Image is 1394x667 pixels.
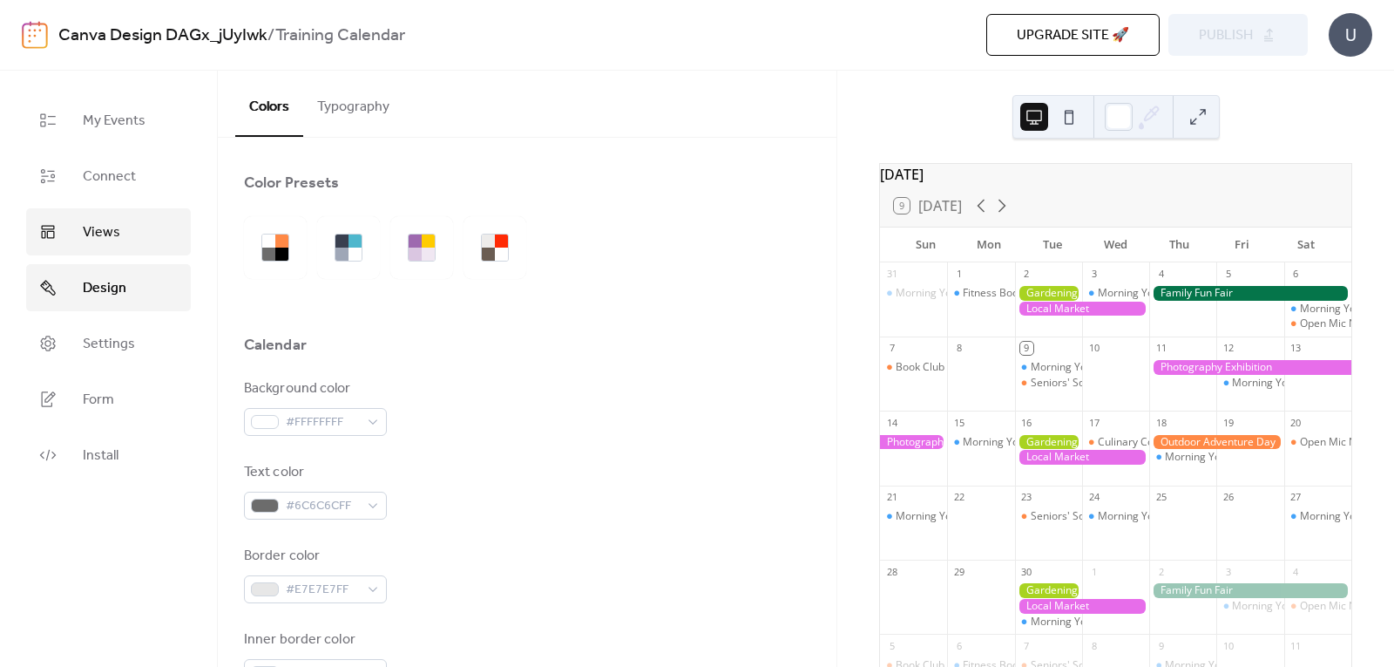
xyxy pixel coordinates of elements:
[83,111,145,132] span: My Events
[1031,509,1122,524] div: Seniors' Social Tea
[1232,376,1325,391] div: Morning Yoga Bliss
[1087,491,1100,504] div: 24
[1154,565,1167,578] div: 2
[1300,599,1375,614] div: Open Mic Night
[1211,228,1275,262] div: Fri
[952,416,965,429] div: 15
[1082,286,1149,301] div: Morning Yoga Bliss
[1284,435,1351,450] div: Open Mic Night
[1154,639,1167,652] div: 9
[1015,450,1150,465] div: Local Market
[1221,416,1235,429] div: 19
[1284,302,1351,316] div: Morning Yoga Bliss
[1149,286,1351,301] div: Family Fun Fair
[286,580,359,601] span: #E7E7E7FF
[26,432,191,479] a: Install
[1149,360,1351,375] div: Photography Exhibition
[1020,342,1033,355] div: 9
[1020,639,1033,652] div: 7
[58,19,267,52] a: Canva Design DAGx_jUyIwk
[1289,416,1303,429] div: 20
[1300,302,1393,316] div: Morning Yoga Bliss
[1015,435,1082,450] div: Gardening Workshop
[1165,450,1258,465] div: Morning Yoga Bliss
[235,71,303,137] button: Colors
[896,509,989,524] div: Morning Yoga Bliss
[896,286,989,301] div: Morning Yoga Bliss
[1149,583,1351,598] div: Family Fun Fair
[1082,509,1149,524] div: Morning Yoga Bliss
[952,342,965,355] div: 8
[880,286,947,301] div: Morning Yoga Bliss
[1154,416,1167,429] div: 18
[1284,599,1351,614] div: Open Mic Night
[1221,268,1235,281] div: 5
[880,509,947,524] div: Morning Yoga Bliss
[1020,416,1033,429] div: 16
[1015,599,1150,614] div: Local Market
[275,19,405,52] b: Training Calendar
[1087,565,1100,578] div: 1
[1154,491,1167,504] div: 25
[83,167,136,187] span: Connect
[83,222,120,243] span: Views
[1289,268,1303,281] div: 6
[1017,25,1129,46] span: Upgrade site 🚀
[1216,599,1283,614] div: Morning Yoga Bliss
[1015,583,1082,598] div: Gardening Workshop
[83,446,118,466] span: Install
[1087,342,1100,355] div: 10
[1300,316,1375,331] div: Open Mic Night
[885,491,898,504] div: 21
[1084,228,1147,262] div: Wed
[880,360,947,375] div: Book Club Gathering
[885,268,898,281] div: 31
[244,462,383,483] div: Text color
[1289,639,1303,652] div: 11
[1015,615,1082,630] div: Morning Yoga Bliss
[1300,435,1375,450] div: Open Mic Night
[22,21,48,49] img: logo
[885,565,898,578] div: 28
[303,71,403,135] button: Typography
[1015,509,1082,524] div: Seniors' Social Tea
[894,228,958,262] div: Sun
[1274,228,1337,262] div: Sat
[1221,565,1235,578] div: 3
[1082,435,1149,450] div: Culinary Cooking Class
[244,335,307,356] div: Calendar
[1098,435,1208,450] div: Culinary Cooking Class
[952,268,965,281] div: 1
[26,208,191,255] a: Views
[1329,13,1372,57] div: U
[896,360,996,375] div: Book Club Gathering
[244,378,383,399] div: Background color
[947,286,1014,301] div: Fitness Bootcamp
[1087,268,1100,281] div: 3
[885,639,898,652] div: 5
[286,412,359,433] span: #FFFFFFFF
[244,546,383,567] div: Border color
[1221,342,1235,355] div: 12
[952,491,965,504] div: 22
[963,435,1056,450] div: Morning Yoga Bliss
[1098,509,1191,524] div: Morning Yoga Bliss
[1154,342,1167,355] div: 11
[1154,268,1167,281] div: 4
[1031,615,1124,630] div: Morning Yoga Bliss
[1289,565,1303,578] div: 4
[1015,360,1082,375] div: Morning Yoga Bliss
[1216,376,1283,391] div: Morning Yoga Bliss
[26,153,191,200] a: Connect
[1087,416,1100,429] div: 17
[1149,450,1216,465] div: Morning Yoga Bliss
[1031,376,1122,391] div: Seniors' Social Tea
[1031,360,1124,375] div: Morning Yoga Bliss
[244,630,383,650] div: Inner border color
[244,173,339,194] div: Color Presets
[885,342,898,355] div: 7
[952,565,965,578] div: 29
[1015,376,1082,391] div: Seniors' Social Tea
[83,390,114,411] span: Form
[1015,286,1082,301] div: Gardening Workshop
